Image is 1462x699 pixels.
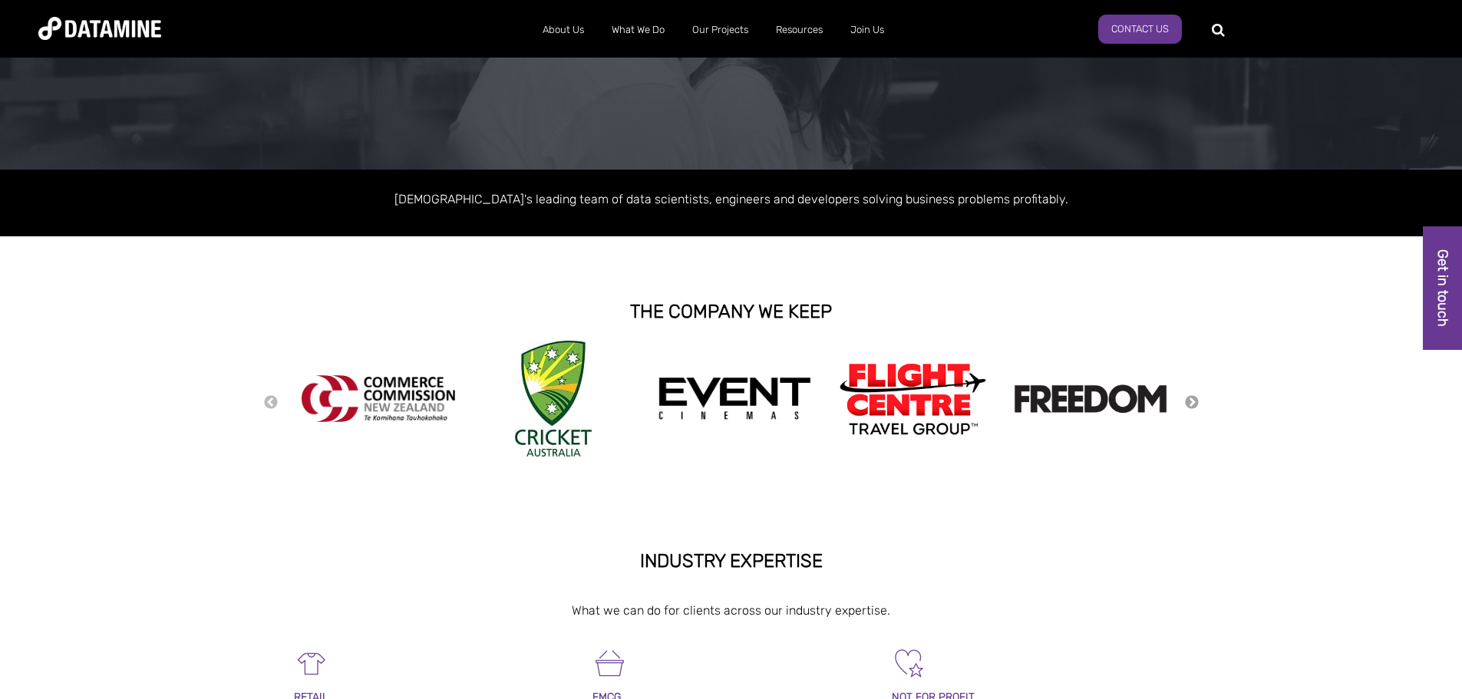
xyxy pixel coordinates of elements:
a: Resources [762,10,837,50]
img: Cricket Australia [515,341,592,457]
p: [DEMOGRAPHIC_DATA]'s leading team of data scientists, engineers and developers solving business p... [294,189,1169,209]
img: Retail-1 [294,646,328,681]
img: Freedom logo [1014,384,1167,413]
img: event cinemas [658,377,811,421]
button: Previous [263,394,279,411]
a: About Us [529,10,598,50]
img: Flight Centre [836,359,989,438]
button: Next [1184,394,1200,411]
strong: INDUSTRY EXPERTISE [640,550,823,572]
img: commercecommission [302,375,455,422]
a: Join Us [837,10,898,50]
span: What we can do for clients across our industry expertise. [572,603,890,618]
strong: THE COMPANY WE KEEP [630,301,832,322]
a: What We Do [598,10,678,50]
img: FMCG [592,646,627,681]
a: Contact Us [1098,15,1182,44]
a: Our Projects [678,10,762,50]
a: Get in touch [1423,226,1462,350]
img: Datamine [38,17,161,40]
img: Not For Profit [892,646,926,681]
